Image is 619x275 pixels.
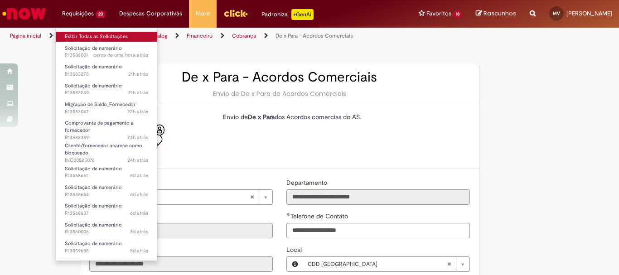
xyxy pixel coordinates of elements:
[261,9,314,20] div: Padroniza
[130,228,148,235] time: 23/09/2025 15:54:13
[89,89,470,98] div: Envio de De x Para de Acordos Comerciais
[65,157,148,164] span: INC00525076
[65,172,148,179] span: R13568661
[65,89,148,96] span: R13583249
[223,112,463,121] p: Envio de dos Acordos comercias do AS.
[453,10,462,18] span: 18
[128,89,148,96] time: 30/09/2025 17:26:25
[7,28,406,44] ul: Trilhas de página
[566,10,612,17] span: [PERSON_NAME]
[65,82,122,89] span: Solicitação de numerário
[130,247,148,254] span: 8d atrás
[56,164,157,181] a: Aberto R13568661 : Solicitação de numerário
[56,118,157,138] a: Aberto R13582389 : Comprovante de pagamento a fornecedor
[65,191,148,198] span: R13568654
[286,246,304,254] span: Local
[290,212,350,220] span: Telefone de Contato
[65,240,122,247] span: Solicitação de numerário
[286,212,290,216] span: Obrigatório Preenchido
[65,63,122,70] span: Solicitação de numerário
[65,71,148,78] span: R13583278
[56,81,157,98] a: Aberto R13583249 : Solicitação de numerário
[56,239,157,256] a: Aberto R13559688 : Solicitação de numerário
[553,10,560,16] span: MV
[130,210,148,217] span: 6d atrás
[89,223,273,238] input: ID
[223,6,248,20] img: click_logo_yellow_360x200.png
[65,210,148,217] span: R13568637
[65,52,148,59] span: R13586001
[128,71,148,77] time: 30/09/2025 17:31:25
[65,142,142,156] span: Cliente/fornecedor aparece como bloqueado
[245,190,259,204] abbr: Limpar campo Favorecido
[56,32,157,42] a: Exibir Todas as Solicitações
[93,52,148,58] time: 01/10/2025 13:36:28
[65,247,148,255] span: R13559688
[286,189,470,205] input: Departamento
[56,141,157,160] a: Aberto INC00525076 : Cliente/fornecedor aparece como bloqueado
[65,134,148,141] span: R13582389
[65,108,148,116] span: R13583047
[89,256,273,272] input: Email
[127,134,148,141] time: 30/09/2025 15:33:14
[65,120,134,134] span: Comprovante de pagamento a fornecedor
[286,223,470,238] input: Telefone de Contato
[89,70,470,85] h2: De x Para - Acordos Comerciais
[62,9,94,18] span: Requisições
[130,210,148,217] time: 25/09/2025 19:46:14
[248,113,275,121] strong: De x Para
[286,178,329,187] label: Somente leitura - Departamento
[130,172,148,179] time: 25/09/2025 20:10:00
[130,172,148,179] span: 6d atrás
[130,228,148,235] span: 8d atrás
[187,32,213,39] a: Financeiro
[476,10,516,18] a: Rascunhos
[128,71,148,77] span: 21h atrás
[96,10,106,18] span: 23
[130,191,148,198] span: 6d atrás
[65,101,135,108] span: Migração de Saldo_Fornecedor
[130,247,148,254] time: 23/09/2025 15:15:01
[65,165,122,172] span: Solicitação de numerário
[56,258,157,275] a: Aberto R13556898 : Solicitação de numerário
[127,108,148,115] span: 22h atrás
[65,203,122,209] span: Solicitação de numerário
[56,183,157,199] a: Aberto R13568654 : Solicitação de numerário
[65,222,122,228] span: Solicitação de numerário
[232,32,256,39] a: Cobrança
[56,100,157,116] a: Aberto R13583047 : Migração de Saldo_Fornecedor
[65,45,122,52] span: Solicitação de numerário
[127,134,148,141] span: 23h atrás
[56,43,157,60] a: Aberto R13586001 : Solicitação de numerário
[56,62,157,79] a: Aberto R13583278 : Solicitação de numerário
[111,190,250,204] span: [PERSON_NAME]
[286,179,329,187] span: Somente leitura - Departamento
[442,257,456,271] abbr: Limpar campo Local
[1,5,48,23] img: ServiceNow
[55,27,158,261] ul: Requisições
[65,228,148,236] span: R13560006
[303,257,469,271] a: CDD [GEOGRAPHIC_DATA]Limpar campo Local
[128,89,148,96] span: 21h atrás
[130,191,148,198] time: 25/09/2025 20:02:34
[10,32,41,39] a: Página inicial
[291,9,314,20] p: +GenAi
[276,32,353,39] a: De x Para - Acordos Comerciais
[426,9,451,18] span: Favoritos
[308,257,447,271] span: CDD [GEOGRAPHIC_DATA]
[56,220,157,237] a: Aberto R13560006 : Solicitação de numerário
[119,9,182,18] span: Despesas Corporativas
[484,9,516,18] span: Rascunhos
[65,184,122,191] span: Solicitação de numerário
[106,190,272,204] a: [PERSON_NAME]Limpar campo Favorecido
[127,157,148,164] time: 30/09/2025 15:03:03
[93,52,148,58] span: cerca de uma hora atrás
[287,257,303,271] button: Local, Visualizar este registro CDD Brasília
[65,259,122,266] span: Solicitação de numerário
[127,157,148,164] span: 24h atrás
[127,108,148,115] time: 30/09/2025 16:57:25
[56,201,157,218] a: Aberto R13568637 : Solicitação de numerário
[196,9,210,18] span: More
